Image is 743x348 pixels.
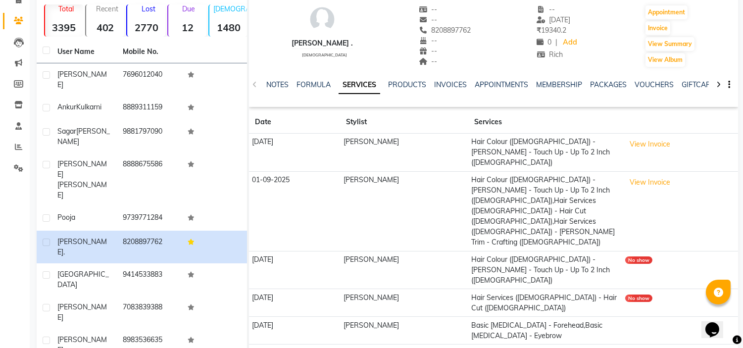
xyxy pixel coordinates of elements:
[340,171,468,251] td: [PERSON_NAME]
[117,153,182,206] td: 8888675586
[468,171,622,251] td: Hair Colour ([DEMOGRAPHIC_DATA]) - [PERSON_NAME] - Touch Up - Up To 2 Inch ([DEMOGRAPHIC_DATA]),H...
[117,206,182,231] td: 9739771284
[419,26,471,35] span: 8208897762
[57,180,107,199] span: [PERSON_NAME]
[297,80,331,89] a: FORMULA
[590,80,627,89] a: PACKAGES
[419,57,438,66] span: --
[57,127,76,136] span: Sagar
[57,237,107,256] span: [PERSON_NAME]
[339,76,380,94] a: SERVICES
[117,120,182,153] td: 9881797090
[537,38,551,47] span: 0
[537,15,571,24] span: [DATE]
[340,111,468,134] th: Stylist
[388,80,426,89] a: PRODUCTS
[57,70,107,89] span: [PERSON_NAME]
[340,134,468,172] td: [PERSON_NAME]
[434,80,467,89] a: INVOICES
[168,21,206,34] strong: 12
[117,263,182,296] td: 9414533883
[625,175,675,190] button: View Invoice
[625,295,652,302] div: No show
[57,127,110,146] span: [PERSON_NAME]
[57,270,109,289] span: [GEOGRAPHIC_DATA]
[302,52,347,57] span: [DEMOGRAPHIC_DATA]
[249,134,340,172] td: [DATE]
[249,317,340,345] td: [DATE]
[468,289,622,317] td: Hair Services ([DEMOGRAPHIC_DATA]) - Hair Cut ([DEMOGRAPHIC_DATA])
[117,41,182,63] th: Mobile No.
[249,251,340,289] td: [DATE]
[117,63,182,96] td: 7696012040
[213,4,248,13] p: [DEMOGRAPHIC_DATA]
[292,38,353,49] div: [PERSON_NAME] .
[45,21,83,34] strong: 3395
[561,36,579,50] a: Add
[419,47,438,55] span: --
[127,21,165,34] strong: 2770
[117,296,182,329] td: 7083839388
[86,21,124,34] strong: 402
[249,171,340,251] td: 01-09-2025
[419,5,438,14] span: --
[635,80,674,89] a: VOUCHERS
[117,231,182,263] td: 8208897762
[249,289,340,317] td: [DATE]
[537,26,566,35] span: 19340.2
[625,137,675,152] button: View Invoice
[51,41,117,63] th: User Name
[340,289,468,317] td: [PERSON_NAME]
[468,317,622,345] td: Basic [MEDICAL_DATA] - Forehead,Basic [MEDICAL_DATA] - Eyebrow
[266,80,289,89] a: NOTES
[209,21,248,34] strong: 1480
[625,256,652,264] div: No show
[57,102,76,111] span: Ankur
[537,26,541,35] span: ₹
[90,4,124,13] p: Recent
[76,102,101,111] span: Kulkarni
[468,251,622,289] td: Hair Colour ([DEMOGRAPHIC_DATA]) - [PERSON_NAME] - Touch Up - Up To 2 Inch ([DEMOGRAPHIC_DATA])
[475,80,528,89] a: APPOINTMENTS
[645,37,694,51] button: View Summary
[555,37,557,48] span: |
[537,5,555,14] span: --
[419,15,438,24] span: --
[49,4,83,13] p: Total
[645,5,688,19] button: Appointment
[131,4,165,13] p: Lost
[117,96,182,120] td: 8889311159
[645,53,685,67] button: View Album
[536,80,582,89] a: MEMBERSHIP
[57,159,107,179] span: [PERSON_NAME]
[701,308,733,338] iframe: chat widget
[57,302,107,322] span: [PERSON_NAME]
[340,317,468,345] td: [PERSON_NAME]
[468,134,622,172] td: Hair Colour ([DEMOGRAPHIC_DATA]) - [PERSON_NAME] - Touch Up - Up To 2 Inch ([DEMOGRAPHIC_DATA])
[63,248,65,256] span: .
[537,50,563,59] span: Rich
[170,4,206,13] p: Due
[340,251,468,289] td: [PERSON_NAME]
[307,4,337,34] img: avatar
[682,80,720,89] a: GIFTCARDS
[468,111,622,134] th: Services
[249,111,340,134] th: Date
[645,21,670,35] button: Invoice
[419,36,438,45] span: --
[57,213,75,222] span: Pooja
